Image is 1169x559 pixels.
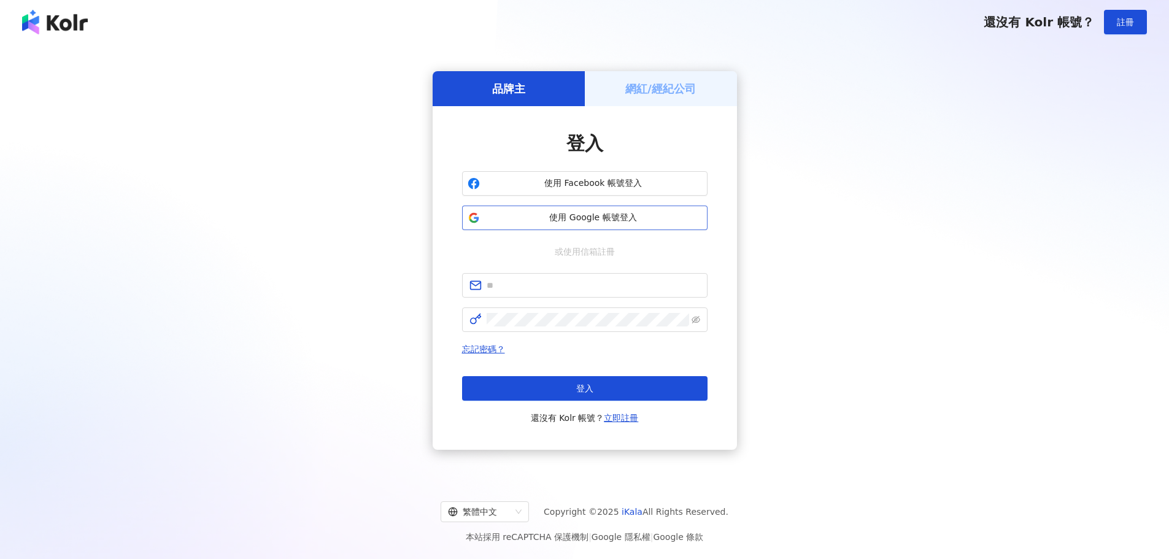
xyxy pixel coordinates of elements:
[576,384,593,393] span: 登入
[448,502,511,522] div: 繁體中文
[544,504,728,519] span: Copyright © 2025 All Rights Reserved.
[622,507,642,517] a: iKala
[462,171,708,196] button: 使用 Facebook 帳號登入
[604,413,638,423] a: 立即註冊
[984,15,1094,29] span: 還沒有 Kolr 帳號？
[462,344,505,354] a: 忘記密碼？
[625,81,696,96] h5: 網紅/經紀公司
[462,206,708,230] button: 使用 Google 帳號登入
[1104,10,1147,34] button: 註冊
[22,10,88,34] img: logo
[1117,17,1134,27] span: 註冊
[588,532,592,542] span: |
[531,411,639,425] span: 還沒有 Kolr 帳號？
[546,245,623,258] span: 或使用信箱註冊
[466,530,703,544] span: 本站採用 reCAPTCHA 保護機制
[692,315,700,324] span: eye-invisible
[566,133,603,154] span: 登入
[485,177,702,190] span: 使用 Facebook 帳號登入
[492,81,525,96] h5: 品牌主
[485,212,702,224] span: 使用 Google 帳號登入
[592,532,650,542] a: Google 隱私權
[653,532,703,542] a: Google 條款
[650,532,654,542] span: |
[462,376,708,401] button: 登入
